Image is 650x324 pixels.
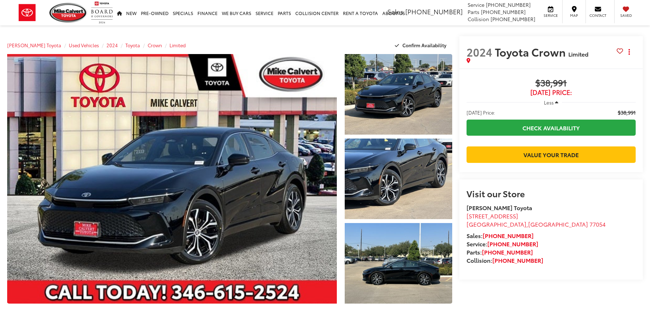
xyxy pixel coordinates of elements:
a: Expand Photo 2 [345,139,452,219]
h2: Visit our Store [467,189,636,198]
img: 2024 Toyota Crown Limited [344,53,453,136]
span: [PHONE_NUMBER] [491,15,535,23]
span: [PHONE_NUMBER] [486,1,531,8]
span: Saved [618,13,634,18]
span: 2024 [467,44,492,59]
span: [GEOGRAPHIC_DATA] [528,220,588,228]
span: Collision [468,15,489,23]
span: [DATE] Price: [467,109,495,116]
span: $38,991 [467,78,636,89]
span: [PHONE_NUMBER] [481,8,526,15]
img: 2024 Toyota Crown Limited [4,53,340,305]
span: Confirm Availability [402,42,446,48]
strong: Sales: [467,231,534,240]
span: [GEOGRAPHIC_DATA] [467,220,526,228]
button: Confirm Availability [391,39,452,52]
span: [PHONE_NUMBER] [405,7,463,16]
img: 2024 Toyota Crown Limited [344,137,453,220]
span: Limited [568,50,588,58]
span: Map [566,13,582,18]
span: Parts [468,8,479,15]
strong: Service: [467,240,538,248]
strong: [PERSON_NAME] Toyota [467,203,532,212]
a: Crown [148,42,162,48]
span: Contact [589,13,606,18]
a: [PHONE_NUMBER] [482,248,533,256]
a: [STREET_ADDRESS] [GEOGRAPHIC_DATA],[GEOGRAPHIC_DATA] 77054 [467,212,606,228]
span: Toyota Crown [495,44,568,59]
a: Used Vehicles [69,42,99,48]
button: Less [540,96,562,109]
span: [DATE] Price: [467,89,636,96]
a: 2024 [106,42,118,48]
span: Service [543,13,559,18]
a: Expand Photo 3 [345,223,452,304]
a: Value Your Trade [467,146,636,163]
span: Service [468,1,484,8]
a: [PHONE_NUMBER] [487,240,538,248]
a: Check Availability [467,120,636,136]
a: [PHONE_NUMBER] [483,231,534,240]
span: , [467,220,606,228]
span: dropdown dots [629,49,630,55]
strong: Parts: [467,248,533,256]
strong: Collision: [467,256,543,264]
span: [STREET_ADDRESS] [467,212,518,220]
a: Toyota [125,42,140,48]
a: Expand Photo 1 [345,54,452,135]
span: Less [544,99,554,106]
a: [PHONE_NUMBER] [492,256,543,264]
img: 2024 Toyota Crown Limited [344,222,453,304]
span: $38,991 [618,109,636,116]
a: Expand Photo 0 [7,54,337,304]
a: Limited [169,42,186,48]
img: Mike Calvert Toyota [49,3,87,23]
a: [PERSON_NAME] Toyota [7,42,61,48]
span: 77054 [589,220,606,228]
button: Actions [623,45,636,58]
